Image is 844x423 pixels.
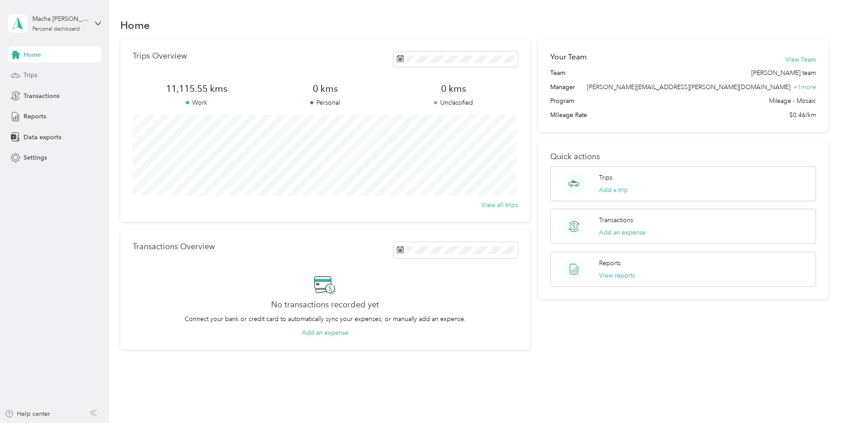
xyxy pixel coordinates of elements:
[24,70,37,80] span: Trips
[32,14,88,23] div: Macha [PERSON_NAME]
[793,83,816,91] span: + 1 more
[390,82,518,95] span: 0 kms
[794,373,844,423] iframe: Everlance-gr Chat Button Frame
[261,98,389,107] p: Personal
[550,110,587,120] span: Mileage Rate
[133,51,187,61] p: Trips Overview
[481,200,518,210] button: View all trips
[550,96,574,106] span: Program
[550,152,816,161] p: Quick actions
[185,314,466,324] p: Connect your bank or credit card to automatically sync your expenses, or manually add an expense.
[24,50,41,59] span: Home
[769,96,816,106] span: Mileage - Mosaic
[390,98,518,107] p: Unclassified
[24,91,59,101] span: Transactions
[785,55,816,64] button: View Team
[5,409,50,419] button: Help center
[271,300,379,309] h2: No transactions recorded yet
[133,82,261,95] span: 11,115.55 kms
[550,68,565,78] span: Team
[599,228,646,237] button: Add an expense
[24,153,47,162] span: Settings
[751,68,816,78] span: [PERSON_NAME] team
[599,258,621,268] p: Reports
[550,51,587,63] h2: Your Team
[32,27,80,32] div: Personal dashboard
[120,20,150,30] h1: Home
[24,133,61,142] span: Data exports
[789,110,816,120] span: $0.46/km
[133,242,215,251] p: Transactions Overview
[133,98,261,107] p: Work
[599,185,628,195] button: Add a trip
[550,82,575,92] span: Manager
[599,271,635,280] button: View reports
[24,112,46,121] span: Reports
[599,173,612,182] p: Trips
[599,215,633,225] p: Transactions
[261,82,389,95] span: 0 kms
[302,328,348,337] button: Add an expense
[587,83,790,91] span: [PERSON_NAME][EMAIL_ADDRESS][PERSON_NAME][DOMAIN_NAME]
